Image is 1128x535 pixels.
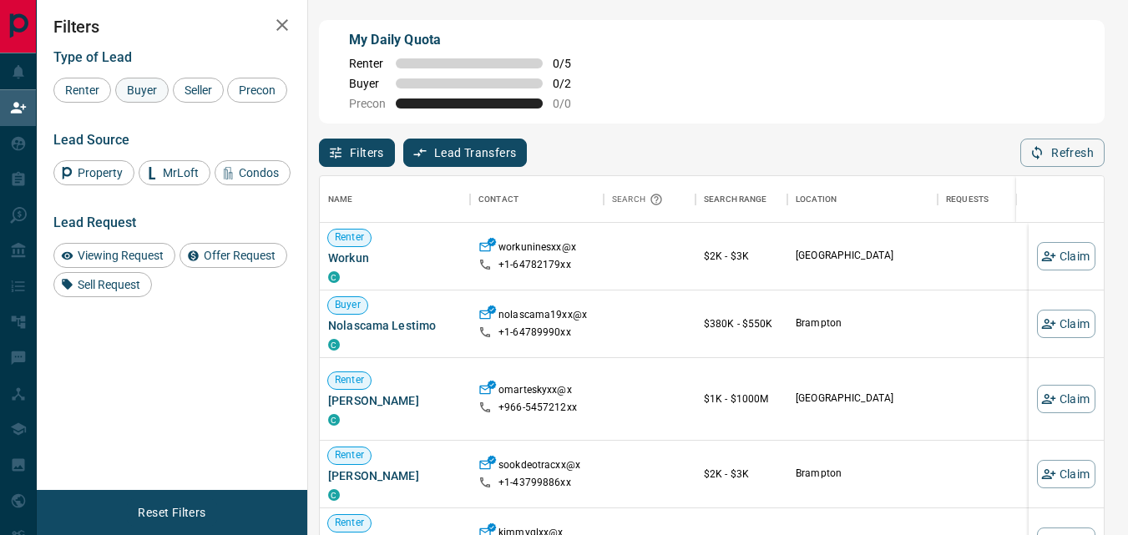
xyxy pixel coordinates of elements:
[233,166,285,179] span: Condos
[553,97,589,110] span: 0 / 0
[478,176,518,223] div: Contact
[173,78,224,103] div: Seller
[328,516,371,530] span: Renter
[787,176,938,223] div: Location
[796,316,929,331] p: Brampton
[328,250,462,266] span: Workun
[796,249,929,263] p: [GEOGRAPHIC_DATA]
[796,176,837,223] div: Location
[1037,385,1095,413] button: Claim
[498,240,576,258] p: workuninesxx@x
[498,401,577,415] p: +966- 5457212xx
[328,489,340,501] div: condos.ca
[328,448,371,462] span: Renter
[53,78,111,103] div: Renter
[72,278,146,291] span: Sell Request
[127,498,216,527] button: Reset Filters
[115,78,169,103] div: Buyer
[938,176,1088,223] div: Requests
[349,97,386,110] span: Precon
[328,467,462,484] span: [PERSON_NAME]
[328,339,340,351] div: condos.ca
[53,132,129,148] span: Lead Source
[328,230,371,245] span: Renter
[198,249,281,262] span: Offer Request
[157,166,205,179] span: MrLoft
[498,308,587,326] p: nolascama19xx@x
[72,249,169,262] span: Viewing Request
[349,57,386,70] span: Renter
[215,160,291,185] div: Condos
[59,83,105,97] span: Renter
[612,176,667,223] div: Search
[121,83,163,97] span: Buyer
[498,476,571,490] p: +1- 43799886xx
[1037,310,1095,338] button: Claim
[704,467,779,482] p: $2K - $3K
[233,83,281,97] span: Precon
[328,414,340,426] div: condos.ca
[704,176,767,223] div: Search Range
[328,176,353,223] div: Name
[470,176,604,223] div: Contact
[1037,242,1095,270] button: Claim
[72,166,129,179] span: Property
[498,326,571,340] p: +1- 64789990xx
[403,139,528,167] button: Lead Transfers
[328,373,371,387] span: Renter
[498,383,572,401] p: omarteskyxx@x
[328,392,462,409] span: [PERSON_NAME]
[349,30,589,50] p: My Daily Quota
[328,271,340,283] div: condos.ca
[553,77,589,90] span: 0 / 2
[1020,139,1105,167] button: Refresh
[328,298,367,312] span: Buyer
[946,176,989,223] div: Requests
[696,176,787,223] div: Search Range
[796,391,929,406] p: [GEOGRAPHIC_DATA]
[227,78,287,103] div: Precon
[53,272,152,297] div: Sell Request
[180,243,287,268] div: Offer Request
[498,458,580,476] p: sookdeotracxx@x
[53,17,291,37] h2: Filters
[328,317,462,334] span: Nolascama Lestimo
[319,139,395,167] button: Filters
[53,215,136,230] span: Lead Request
[704,249,779,264] p: $2K - $3K
[53,49,132,65] span: Type of Lead
[349,77,386,90] span: Buyer
[498,258,571,272] p: +1- 64782179xx
[796,467,929,481] p: Brampton
[704,391,779,406] p: $1K - $1000M
[53,160,134,185] div: Property
[1037,460,1095,488] button: Claim
[320,176,470,223] div: Name
[179,83,218,97] span: Seller
[53,243,175,268] div: Viewing Request
[553,57,589,70] span: 0 / 5
[704,316,779,331] p: $380K - $550K
[139,160,210,185] div: MrLoft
